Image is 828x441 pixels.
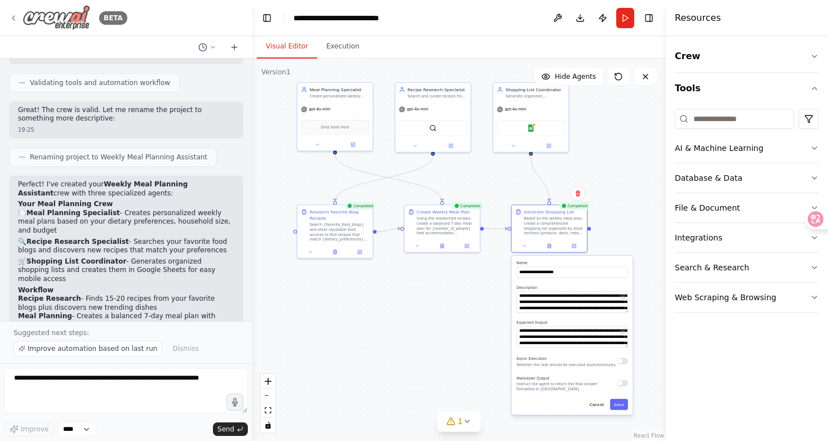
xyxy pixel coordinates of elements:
[532,142,566,149] button: Open in side panel
[310,209,369,221] div: Research Favorite Blog Recipes
[517,285,628,290] label: Description
[297,82,373,152] div: Meal Planning SpecialistCreate personalized weekly meal plans based on {dietary_preferences}, {nu...
[675,223,819,252] button: Integrations
[310,87,369,93] div: Meal Planning Specialist
[26,257,126,265] strong: Shopping List Coordinator
[517,357,547,361] span: Async Execution
[18,312,234,329] li: - Creates a balanced 7-day meal plan with nutritional highlights and prep suggestions
[408,94,467,99] div: Search and curate recipes from {favorite_food_blogs} and discover new dishes that match {dietary_...
[407,107,428,112] span: gpt-4o-mini
[261,374,275,389] button: zoom in
[23,5,90,30] img: Logo
[675,262,749,273] div: Search & Research
[194,41,221,54] button: Switch to previous chat
[434,142,468,149] button: Open in side panel
[511,204,587,252] div: CompletedGenerate Shopping ListBased on the weekly meal plan, create a comprehensive shopping lis...
[18,295,234,312] li: - Finds 15-20 recipes from your favorite blogs plus discovers new trending dishes
[571,186,585,201] button: Delete node
[517,362,616,367] p: Whether the task should be executed asynchronously.
[14,328,239,337] p: Suggested next steps:
[18,200,113,208] strong: Your Meal Planning Crew
[505,107,526,112] span: gpt-4o-mini
[675,41,819,72] button: Crew
[675,292,776,303] div: Web Scraping & Browsing
[257,35,317,59] button: Visual Editor
[395,82,471,153] div: Recipe Research SpecialistSearch and curate recipes from {favorite_food_blogs} and discover new d...
[18,286,54,294] strong: Workflow
[18,295,81,302] strong: Recipe Research
[18,180,188,197] strong: Weekly Meal Planning Assistant
[675,142,763,154] div: AI & Machine Learning
[18,126,234,134] div: 19:25
[322,248,348,256] button: View output
[26,238,129,246] strong: Recipe Research Specialist
[14,341,162,357] button: Improve automation based on last run
[217,425,234,434] span: Send
[484,225,508,231] g: Edge from c528aa12-157f-4e80-b7e3-0a5fd1b873db to 4ccc7586-ad10-4fa2-b134-9e7a1d61d700
[675,11,721,25] h4: Resources
[261,68,291,77] div: Version 1
[493,82,569,153] div: Shopping List CoordinatorGenerate organized, comprehensive shopping lists based on meal plans and...
[332,154,445,201] g: Edge from 10f5cb7a-5076-436a-82e7-17d4ceaea967 to c528aa12-157f-4e80-b7e3-0a5fd1b873db
[167,341,204,357] button: Dismiss
[675,253,819,282] button: Search & Research
[349,248,370,256] button: Open in side panel
[336,141,370,148] button: Open in side panel
[28,344,157,353] span: Improve automation based on last run
[458,416,463,427] span: 1
[317,35,368,59] button: Execution
[404,204,480,252] div: CompletedCreate Weekly Meal PlanUsing the researched recipes, create a balanced 7-day meal plan f...
[377,225,400,234] g: Edge from 0144c485-0054-4307-b850-3e78bf3e8c60 to c528aa12-157f-4e80-b7e3-0a5fd1b873db
[456,242,477,250] button: Open in side panel
[586,399,608,410] button: Cancel
[675,232,722,243] div: Integrations
[429,242,455,250] button: View output
[517,376,549,381] span: Markdown Output
[675,193,819,222] button: File & Document
[675,163,819,193] button: Database & Data
[610,399,628,410] button: Save
[438,411,481,432] button: 1
[5,422,54,436] button: Improve
[293,12,411,24] nav: breadcrumb
[675,133,819,163] button: AI & Machine Learning
[310,222,369,242] div: Search {favorite_food_blogs} and other reputable food sources to find recipes that match {dietary...
[345,202,376,210] div: Completed
[18,106,234,123] p: Great! The crew is valid. Let me rename the project to something more descriptive:
[261,403,275,418] button: fit view
[536,242,562,250] button: View output
[563,242,584,250] button: Open in side panel
[620,327,627,335] button: Open in editor
[261,418,275,433] button: toggle interactivity
[172,344,198,353] span: Dismiss
[675,202,740,213] div: File & Document
[517,382,617,391] p: Instruct the agent to return the final answer formatted in [GEOGRAPHIC_DATA]
[310,94,369,99] div: Create personalized weekly meal plans based on {dietary_preferences}, {number_of_people}, and {bu...
[30,153,207,162] span: Renaming project to Weekly Meal Planning Assistant
[675,104,819,322] div: Tools
[99,11,127,25] div: BETA
[555,72,596,81] span: Hide Agents
[641,10,657,26] button: Hide right sidebar
[18,257,234,284] p: 🛒 - Generates organized shopping lists and creates them in Google Sheets for easy mobile access
[505,87,564,93] div: Shopping List Coordinator
[18,180,234,198] p: Perfect! I've created your crew with three specialized agents:
[675,172,742,184] div: Database & Data
[524,216,583,236] div: Based on the weekly meal plan, create a comprehensive shopping list organized by store sections (...
[527,124,535,132] img: Google Sheets
[417,209,470,215] div: Create Weekly Meal Plan
[675,73,819,104] button: Tools
[429,124,437,132] img: SerperDevTool
[309,107,331,112] span: gpt-4o-mini
[634,433,664,439] a: React Flow attribution
[408,87,467,93] div: Recipe Research Specialist
[505,94,564,99] div: Generate organized, comprehensive shopping lists based on meal plans and recipes. Categorize ingr...
[524,209,574,215] div: Generate Shopping List
[18,312,72,320] strong: Meal Planning
[559,202,590,210] div: Completed
[30,78,170,87] span: Validating tools and automation workflow
[213,422,248,436] button: Send
[528,155,552,201] g: Edge from cfdb52f3-cb40-4be6-b3d3-e8ebb03e5c5a to 4ccc7586-ad10-4fa2-b134-9e7a1d61d700
[517,261,628,266] label: Name
[452,202,483,210] div: Completed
